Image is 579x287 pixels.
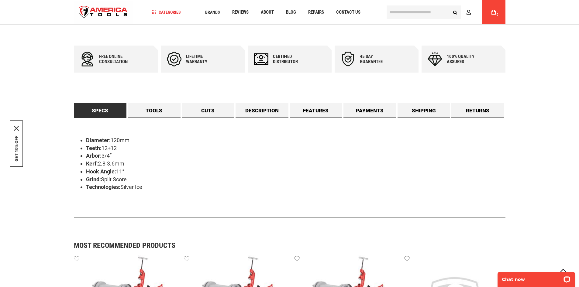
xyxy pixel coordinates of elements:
a: Tools [128,103,181,118]
a: Description [236,103,288,118]
img: America Tools [74,1,133,24]
span: Brands [205,10,220,14]
span: Repairs [308,10,324,15]
a: Payments [343,103,396,118]
strong: Grind: [86,176,101,183]
li: Split Score [86,176,505,183]
a: Blog [283,8,299,16]
li: 2.8-3.6mm [86,160,505,168]
strong: Teeth: [86,145,102,151]
a: Brands [202,8,223,16]
div: 45 day Guarantee [360,54,396,64]
span: Reviews [232,10,249,15]
svg: close icon [14,126,19,131]
a: Shipping [398,103,450,118]
a: Cuts [182,103,235,118]
span: About [261,10,274,15]
a: Features [290,103,343,118]
li: 11° [86,168,505,176]
button: Close [14,126,19,131]
a: About [258,8,277,16]
strong: Most Recommended Products [74,242,484,249]
strong: Kerf: [86,160,98,167]
a: Categories [149,8,184,16]
strong: Hook Angle: [86,168,116,175]
span: Categories [152,10,181,14]
span: Contact Us [336,10,360,15]
a: Contact Us [333,8,363,16]
li: 12+12 [86,144,505,152]
div: Certified Distributor [273,54,309,64]
span: Blog [286,10,296,15]
a: Repairs [305,8,327,16]
strong: Technologies: [86,184,120,190]
span: 0 [497,13,498,16]
strong: Arbor: [86,152,102,159]
div: Lifetime warranty [186,54,222,64]
li: 3/4” [86,152,505,160]
a: Returns [451,103,504,118]
li: 120mm [86,136,505,144]
button: Search [450,6,461,18]
a: Reviews [229,8,251,16]
div: Free online consultation [99,54,136,64]
iframe: LiveChat chat widget [494,268,579,287]
strong: Diameter: [86,137,111,143]
a: Specs [74,103,127,118]
li: Silver Ice [86,183,505,191]
button: GET 10% OFF [14,135,19,161]
a: store logo [74,1,133,24]
div: 100% quality assured [447,54,483,64]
